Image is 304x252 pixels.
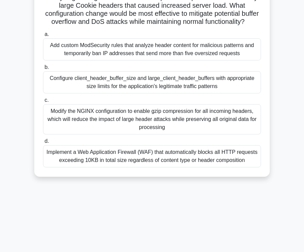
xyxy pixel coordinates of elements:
[43,38,261,60] div: Add custom ModSecurity rules that analyze header content for malicious patterns and temporarily b...
[44,138,49,144] span: d.
[44,97,48,103] span: c.
[44,31,49,37] span: a.
[43,104,261,134] div: Modify the NGINX configuration to enable gzip compression for all incoming headers, which will re...
[43,145,261,167] div: Implement a Web Application Firewall (WAF) that automatically blocks all HTTP requests exceeding ...
[44,64,49,70] span: b.
[43,71,261,93] div: Configure client_header_buffer_size and large_client_header_buffers with appropriate size limits ...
